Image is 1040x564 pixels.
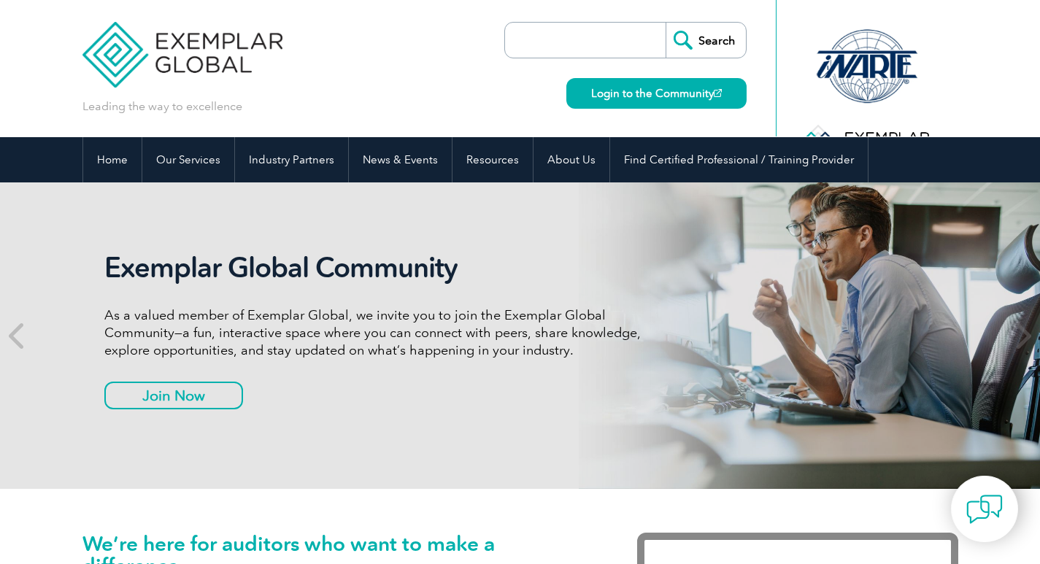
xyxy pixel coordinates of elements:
[83,137,142,182] a: Home
[104,306,652,359] p: As a valued member of Exemplar Global, we invite you to join the Exemplar Global Community—a fun,...
[235,137,348,182] a: Industry Partners
[82,98,242,115] p: Leading the way to excellence
[566,78,747,109] a: Login to the Community
[966,491,1003,528] img: contact-chat.png
[666,23,746,58] input: Search
[610,137,868,182] a: Find Certified Professional / Training Provider
[534,137,609,182] a: About Us
[714,89,722,97] img: open_square.png
[104,382,243,409] a: Join Now
[452,137,533,182] a: Resources
[349,137,452,182] a: News & Events
[142,137,234,182] a: Our Services
[104,251,652,285] h2: Exemplar Global Community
